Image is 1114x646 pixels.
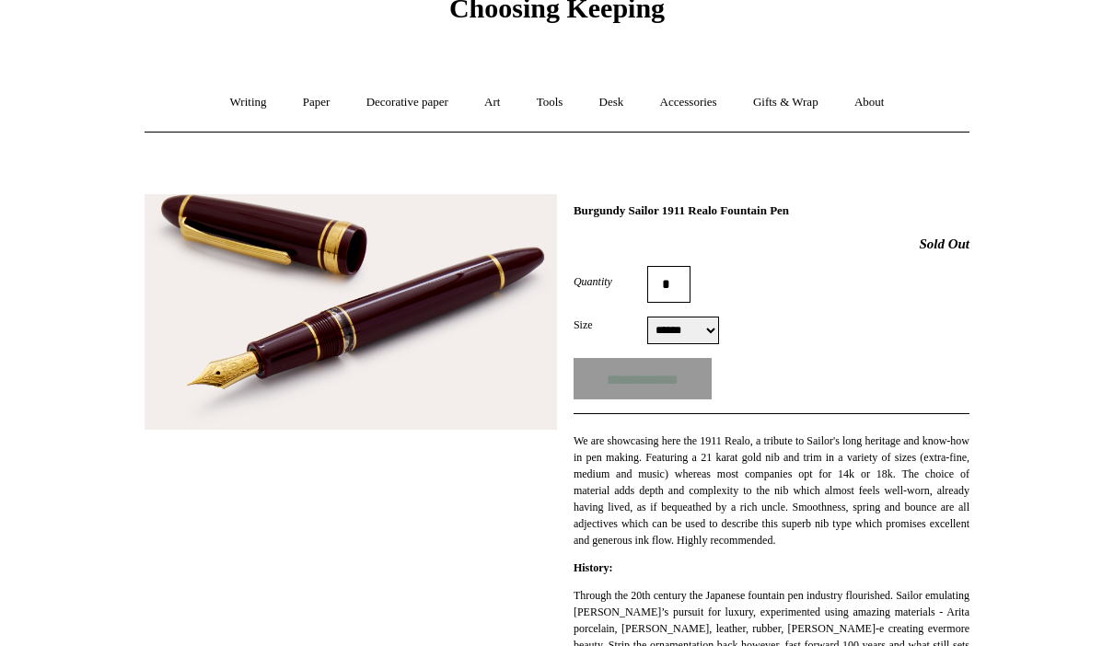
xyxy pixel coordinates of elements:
a: Art [468,78,516,127]
p: We are showcasing here the 1911 Realo, a tribute to Sailor's long heritage and know-how in pen ma... [574,433,969,548]
img: Burgundy Sailor 1911 Realo Fountain Pen [145,194,557,430]
strong: History: [574,561,613,574]
a: Choosing Keeping [449,7,665,20]
a: About [838,78,901,127]
a: Accessories [644,78,734,127]
a: Desk [583,78,641,127]
a: Decorative paper [350,78,465,127]
a: Tools [520,78,580,127]
a: Writing [214,78,284,127]
h1: Burgundy Sailor 1911 Realo Fountain Pen [574,203,969,218]
h2: Sold Out [574,236,969,252]
label: Quantity [574,273,647,290]
label: Size [574,317,647,333]
a: Gifts & Wrap [737,78,835,127]
a: Paper [286,78,347,127]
